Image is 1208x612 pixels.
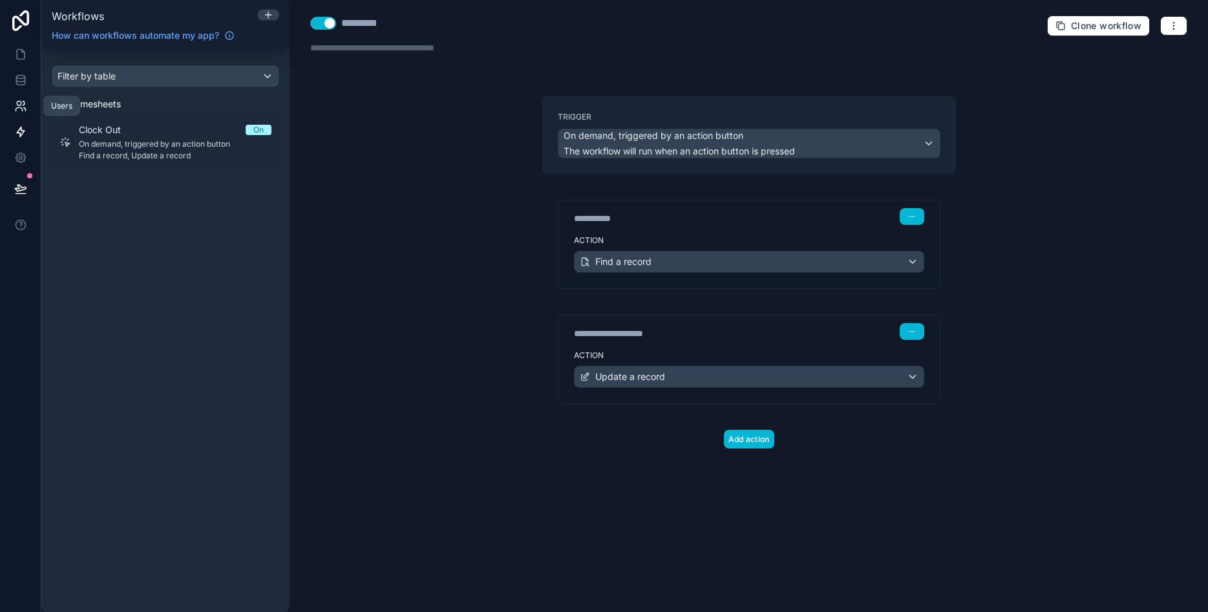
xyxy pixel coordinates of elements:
span: How can workflows automate my app? [52,29,219,42]
div: Users [51,101,72,111]
span: On demand, triggered by an action button [564,129,743,142]
span: Find a record [595,255,652,268]
button: Find a record [574,251,924,273]
label: Action [574,350,924,361]
button: Update a record [574,366,924,388]
label: Action [574,235,924,246]
button: On demand, triggered by an action buttonThe workflow will run when an action button is pressed [558,129,940,158]
button: Clone workflow [1047,16,1150,36]
label: Trigger [558,112,940,122]
span: Update a record [595,370,665,383]
span: Workflows [52,10,104,23]
a: How can workflows automate my app? [47,29,240,42]
span: The workflow will run when an action button is pressed [564,145,795,156]
button: Add action [724,430,774,448]
span: Clone workflow [1071,20,1141,32]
